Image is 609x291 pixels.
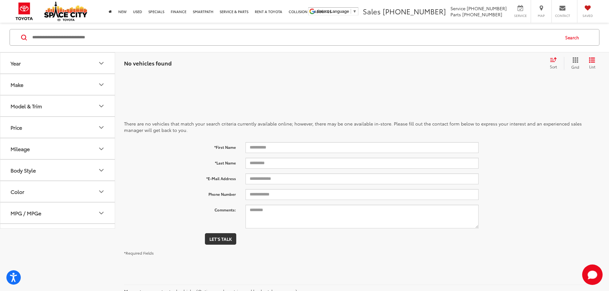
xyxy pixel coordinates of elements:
div: Color [98,188,105,195]
button: Model & TrimModel & Trim [0,96,115,116]
span: [PHONE_NUMBER] [462,11,502,18]
div: Mileage [98,145,105,153]
button: YearYear [0,53,115,73]
span: Contact [555,13,570,18]
span: List [589,64,595,69]
button: Let's Talk [205,233,236,245]
span: Saved [581,13,595,18]
label: *First Name [119,142,241,150]
div: MPG / MPGe [11,210,41,216]
button: List View [584,57,600,70]
p: There are no vehicles that match your search criteria currently available online; however, there ... [124,120,600,133]
button: Body StyleBody Style [0,160,115,180]
button: MileageMileage [0,138,115,159]
div: MPG / MPGe [98,209,105,217]
div: Make [11,81,23,88]
button: ColorColor [0,181,115,202]
div: Price [98,124,105,131]
button: PricePrice [0,117,115,138]
div: Color [11,188,24,195]
svg: Start Chat [582,264,603,285]
span: [PHONE_NUMBER] [467,5,507,11]
button: Search [559,29,588,45]
small: *Required Fields [124,250,154,256]
div: Body Style [11,167,36,173]
a: Select Language​ [317,9,357,14]
div: Mileage [11,146,30,152]
span: ▼ [353,9,357,14]
img: Space City Toyota [44,1,87,21]
div: Model & Trim [11,103,42,109]
button: Features [0,224,115,245]
div: Year [98,59,105,67]
span: Map [534,13,548,18]
span: Sort [550,64,557,69]
button: MPG / MPGeMPG / MPGe [0,203,115,223]
label: *E-Mail Address [119,173,241,181]
div: Price [11,124,22,130]
button: MakeMake [0,74,115,95]
span: Select Language [317,9,349,14]
input: Search by Make, Model, or Keyword [32,30,559,45]
span: [PHONE_NUMBER] [383,6,446,16]
span: Grid [571,64,579,70]
label: *Last Name [119,158,241,166]
label: Phone Number [119,189,241,197]
button: Grid View [564,57,584,70]
span: No vehicles found [124,59,172,67]
div: Make [98,81,105,88]
span: Service [450,5,465,11]
label: Comments: [119,205,241,213]
span: Parts [450,11,461,18]
div: Body Style [98,166,105,174]
span: Sales [363,6,381,16]
span: Service [513,13,527,18]
button: Select sort value [547,57,564,70]
div: Model & Trim [98,102,105,110]
button: Toggle Chat Window [582,264,603,285]
div: Year [11,60,21,66]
